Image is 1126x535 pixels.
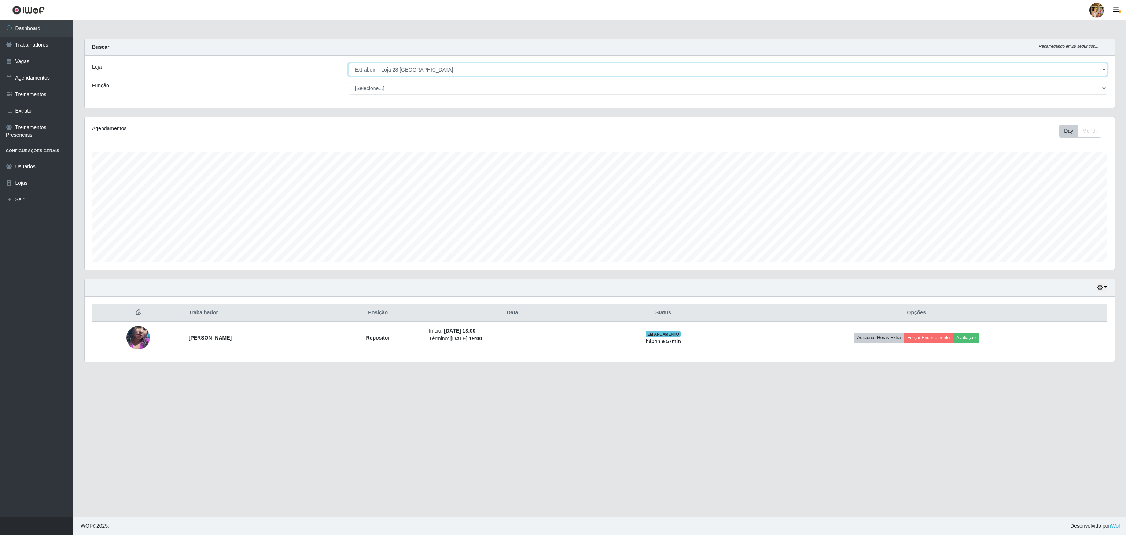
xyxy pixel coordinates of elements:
strong: Repositor [366,335,390,341]
button: Forçar Encerramento [904,333,953,343]
i: Recarregando em 29 segundos... [1039,44,1099,48]
button: Avaliação [953,333,979,343]
label: Função [92,82,109,89]
strong: há 04 h e 57 min [645,338,681,344]
th: Data [424,304,600,322]
th: Trabalhador [184,304,332,322]
li: Término: [429,335,596,342]
th: Status [600,304,726,322]
li: Início: [429,327,596,335]
strong: [PERSON_NAME] [189,335,232,341]
time: [DATE] 13:00 [444,328,475,334]
div: Toolbar with button groups [1059,125,1107,138]
a: iWof [1110,523,1120,529]
span: EM ANDAMENTO [646,331,681,337]
span: Desenvolvido por [1070,522,1120,530]
span: © 2025 . [79,522,109,530]
button: Adicionar Horas Extra [854,333,904,343]
span: IWOF [79,523,93,529]
div: First group [1059,125,1101,138]
img: 1756731300659.jpeg [126,317,150,359]
th: Posição [331,304,424,322]
img: CoreUI Logo [12,6,45,15]
button: Month [1078,125,1101,138]
label: Loja [92,63,102,71]
button: Day [1059,125,1078,138]
th: Opções [726,304,1107,322]
div: Agendamentos [92,125,509,132]
time: [DATE] 19:00 [450,336,482,341]
strong: Buscar [92,44,109,50]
